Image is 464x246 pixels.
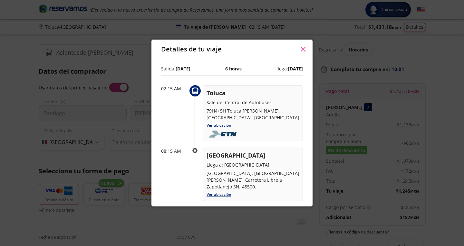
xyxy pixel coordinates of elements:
a: Ver ubicación [207,192,231,197]
p: Llega a: [GEOGRAPHIC_DATA] [207,161,299,168]
p: Salida: [161,65,190,72]
a: Ver ubicación [207,123,231,128]
p: Detalles de tu viaje [161,44,222,54]
b: [DATE] [176,66,190,72]
p: [GEOGRAPHIC_DATA], [GEOGRAPHIC_DATA][PERSON_NAME], Carretera Libre a Zapotlanejo SN, 45500. [207,170,299,190]
img: foobar2.png [207,131,241,138]
p: llega: [276,65,303,72]
p: 79H4+5H Toluca [PERSON_NAME], [GEOGRAPHIC_DATA], [GEOGRAPHIC_DATA] [207,107,299,121]
p: Toluca [207,89,299,97]
p: [GEOGRAPHIC_DATA] [207,151,299,160]
p: 08:15 AM [161,148,187,154]
p: 02:15 AM [161,85,187,92]
b: [DATE] [288,66,303,72]
p: 6 horas [225,65,242,72]
p: Sale de: Central de Autobuses [207,99,299,106]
